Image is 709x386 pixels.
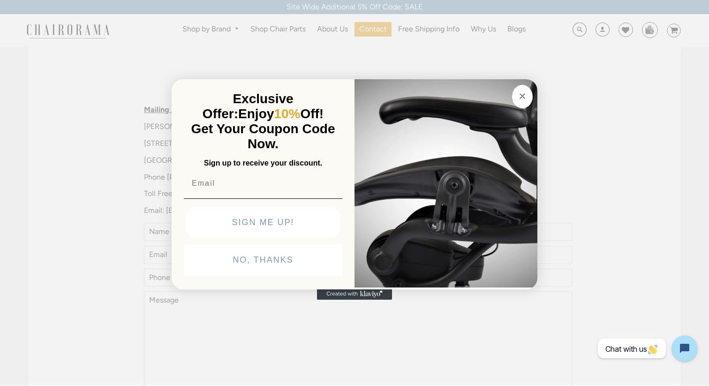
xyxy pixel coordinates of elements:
span: Enjoy Off! [238,106,324,121]
img: 92d77583-a095-41f6-84e7-858462e0427a.jpeg [354,77,537,288]
button: SIGN ME UP! [186,207,340,238]
span: Exclusive Offer: [203,91,294,121]
span: 10% [274,106,300,121]
button: Close dialog [512,85,533,108]
a: Created with Klaviyo - opens in a new tab [317,288,392,300]
span: Sign up to receive your discount. [204,159,322,167]
button: NO, THANKS [184,244,342,275]
img: underline [184,198,342,199]
input: Email [184,174,342,193]
span: Get Your Coupon Code Now. [191,121,335,151]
